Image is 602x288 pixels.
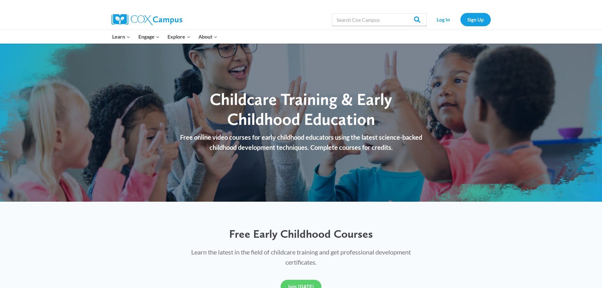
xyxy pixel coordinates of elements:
input: Search Cox Campus [332,13,427,26]
img: Cox Campus [112,14,182,25]
p: Learn the latest in the field of childcare training and get professional development certificates. [179,247,423,267]
span: Childcare Training & Early Childhood Education [210,89,392,129]
a: Log In [430,13,457,26]
nav: Primary Navigation [108,30,222,43]
span: Engage [138,33,160,41]
span: About [198,33,217,41]
span: Explore [167,33,190,41]
p: Free online video courses for early childhood educators using the latest science-backed childhood... [173,132,429,152]
a: Sign Up [460,13,491,26]
span: Free Early Childhood Courses [229,227,373,241]
nav: Secondary Navigation [430,13,491,26]
span: Learn [112,33,130,41]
